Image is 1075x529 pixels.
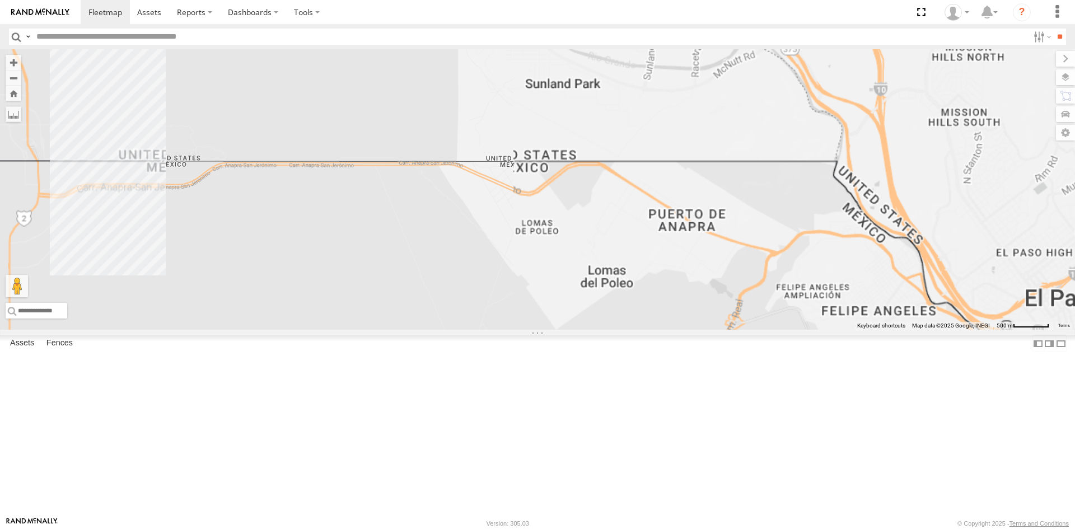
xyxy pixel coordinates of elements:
button: Zoom Home [6,86,21,101]
label: Search Query [24,29,32,45]
span: 500 m [997,322,1013,329]
button: Drag Pegman onto the map to open Street View [6,275,28,297]
label: Map Settings [1056,125,1075,141]
button: Map Scale: 500 m per 61 pixels [993,322,1053,330]
div: Version: 305.03 [487,520,529,527]
label: Measure [6,106,21,122]
img: rand-logo.svg [11,8,69,16]
a: Terms [1058,324,1070,328]
label: Fences [41,336,78,352]
label: Assets [4,336,40,352]
button: Keyboard shortcuts [857,322,905,330]
label: Search Filter Options [1029,29,1053,45]
label: Hide Summary Table [1055,335,1067,352]
i: ? [1013,3,1031,21]
label: Dock Summary Table to the Right [1044,335,1055,352]
a: Terms and Conditions [1009,520,1069,527]
span: Map data ©2025 Google, INEGI [912,322,990,329]
button: Zoom in [6,55,21,70]
div: foxconn f [941,4,973,21]
button: Zoom out [6,70,21,86]
a: Visit our Website [6,518,58,529]
div: © Copyright 2025 - [957,520,1069,527]
label: Dock Summary Table to the Left [1032,335,1044,352]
